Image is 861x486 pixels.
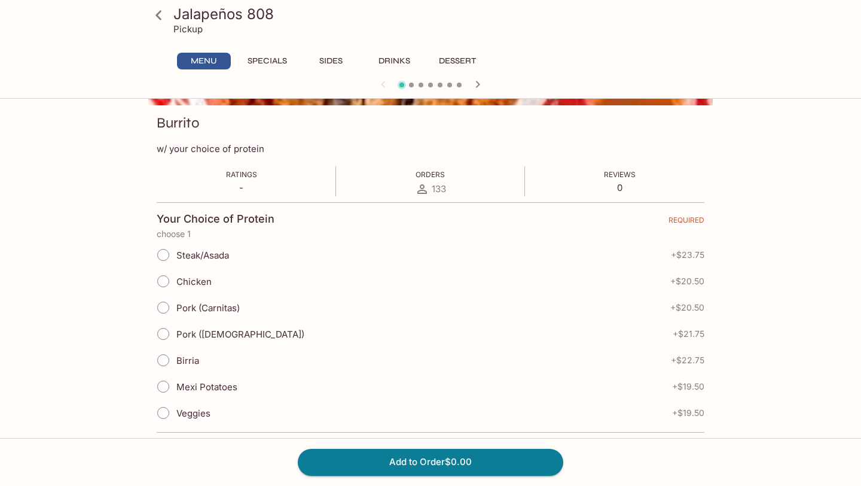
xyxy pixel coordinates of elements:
button: Drinks [367,53,421,69]
span: + $23.75 [671,250,704,260]
p: choose 1 [157,229,704,239]
span: + $19.50 [672,382,704,391]
span: Orders [416,170,445,179]
span: + $19.50 [672,408,704,418]
button: Sides [304,53,358,69]
p: Pickup [173,23,203,35]
button: Dessert [430,53,484,69]
span: Birria [176,355,199,366]
button: Add to Order$0.00 [298,449,563,475]
span: + $20.50 [670,303,704,312]
span: Pork (Carnitas) [176,302,240,314]
span: REQUIRED [668,215,704,229]
span: Pork ([DEMOGRAPHIC_DATA]) [176,329,304,340]
p: - [226,182,257,193]
span: + $21.75 [673,329,704,339]
span: 133 [432,183,446,195]
span: Mexi Potatoes [176,381,237,393]
span: Reviews [604,170,636,179]
span: Veggies [176,408,210,419]
h3: Burrito [157,114,199,132]
h3: Jalapeños 808 [173,5,708,23]
span: Steak/Asada [176,250,229,261]
h4: Your Choice of Protein [157,212,274,226]
button: Specials [240,53,294,69]
button: Menu [177,53,231,69]
span: + $20.50 [670,277,704,286]
p: w/ your choice of protein [157,143,704,154]
span: + $22.75 [671,356,704,365]
span: Ratings [226,170,257,179]
p: 0 [604,182,636,193]
span: Chicken [176,276,212,287]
